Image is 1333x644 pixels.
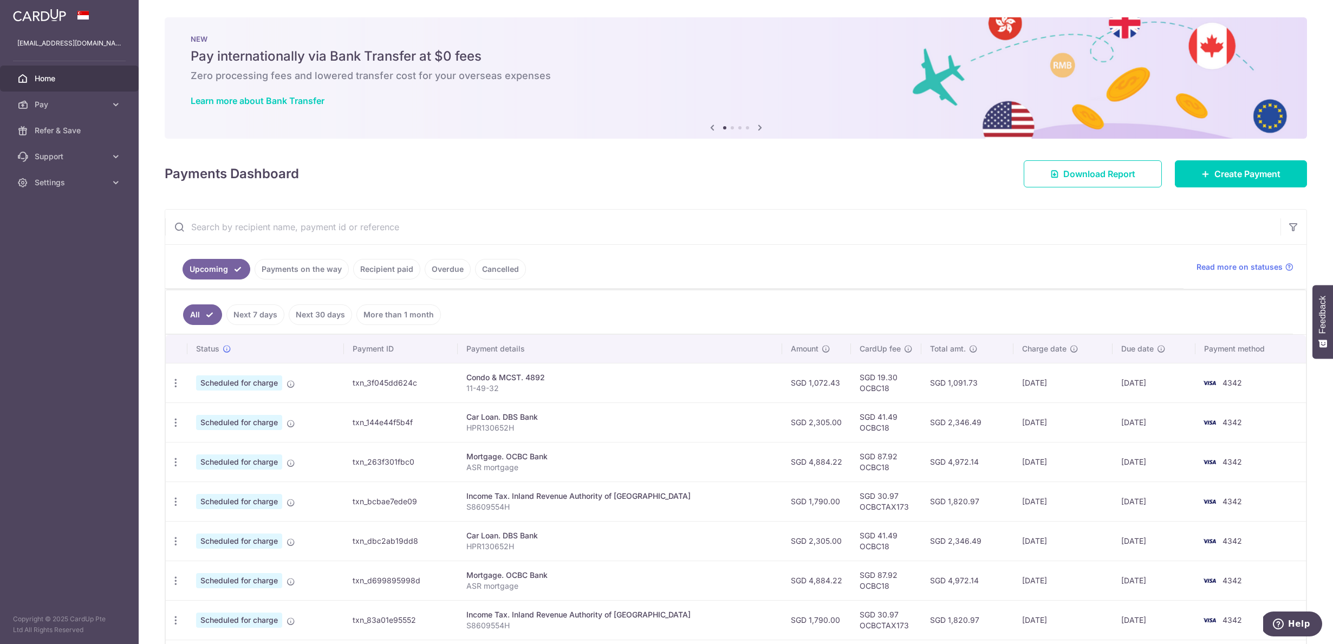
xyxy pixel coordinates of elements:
span: 4342 [1223,576,1242,585]
span: Scheduled for charge [196,534,282,549]
td: [DATE] [1013,600,1113,640]
img: Bank Card [1199,614,1220,627]
span: Create Payment [1214,167,1280,180]
p: NEW [191,35,1281,43]
h6: Zero processing fees and lowered transfer cost for your overseas expenses [191,69,1281,82]
span: 4342 [1223,497,1242,506]
a: Learn more about Bank Transfer [191,95,324,106]
h5: Pay internationally via Bank Transfer at $0 fees [191,48,1281,65]
span: Scheduled for charge [196,415,282,430]
td: SGD 2,305.00 [782,402,851,442]
span: Home [35,73,106,84]
p: S8609554H [466,620,773,631]
td: [DATE] [1113,521,1195,561]
td: SGD 41.49 OCBC18 [851,521,921,561]
th: Payment details [458,335,782,363]
p: HPR130652H [466,541,773,552]
td: SGD 4,972.14 [921,561,1013,600]
a: Create Payment [1175,160,1307,187]
div: Condo & MCST. 4892 [466,372,773,383]
div: Car Loan. DBS Bank [466,412,773,422]
td: SGD 4,972.14 [921,442,1013,482]
td: SGD 1,820.97 [921,600,1013,640]
span: Scheduled for charge [196,613,282,628]
td: SGD 4,884.22 [782,561,851,600]
div: Income Tax. Inland Revenue Authority of [GEOGRAPHIC_DATA] [466,491,773,502]
td: SGD 30.97 OCBCTAX173 [851,482,921,521]
a: Overdue [425,259,471,279]
span: 4342 [1223,378,1242,387]
a: Cancelled [475,259,526,279]
a: Read more on statuses [1197,262,1293,272]
span: 4342 [1223,536,1242,545]
img: Bank Card [1199,376,1220,389]
img: Bank Card [1199,416,1220,429]
td: txn_dbc2ab19dd8 [344,521,458,561]
a: More than 1 month [356,304,441,325]
span: Due date [1121,343,1154,354]
span: Scheduled for charge [196,454,282,470]
span: 4342 [1223,457,1242,466]
td: SGD 41.49 OCBC18 [851,402,921,442]
td: [DATE] [1113,482,1195,521]
span: Support [35,151,106,162]
a: Download Report [1024,160,1162,187]
a: Next 30 days [289,304,352,325]
span: Refer & Save [35,125,106,136]
a: Recipient paid [353,259,420,279]
h4: Payments Dashboard [165,164,299,184]
img: CardUp [13,9,66,22]
span: 4342 [1223,418,1242,427]
img: Bank transfer banner [165,17,1307,139]
img: Bank Card [1199,495,1220,508]
td: SGD 1,072.43 [782,363,851,402]
td: [DATE] [1013,482,1113,521]
span: Scheduled for charge [196,494,282,509]
p: [EMAIL_ADDRESS][DOMAIN_NAME] [17,38,121,49]
iframe: Opens a widget where you can find more information [1263,612,1322,639]
th: Payment ID [344,335,458,363]
input: Search by recipient name, payment id or reference [165,210,1280,244]
img: Bank Card [1199,574,1220,587]
td: SGD 2,305.00 [782,521,851,561]
span: 4342 [1223,615,1242,625]
td: [DATE] [1013,442,1113,482]
span: Pay [35,99,106,110]
td: txn_3f045dd624c [344,363,458,402]
div: Income Tax. Inland Revenue Authority of [GEOGRAPHIC_DATA] [466,609,773,620]
td: txn_bcbae7ede09 [344,482,458,521]
td: SGD 1,820.97 [921,482,1013,521]
td: [DATE] [1113,600,1195,640]
td: [DATE] [1113,363,1195,402]
div: Mortgage. OCBC Bank [466,570,773,581]
td: [DATE] [1113,442,1195,482]
td: SGD 2,346.49 [921,402,1013,442]
p: HPR130652H [466,422,773,433]
td: [DATE] [1013,521,1113,561]
span: Download Report [1063,167,1135,180]
button: Feedback - Show survey [1312,285,1333,359]
td: SGD 87.92 OCBC18 [851,561,921,600]
span: Charge date [1022,343,1067,354]
span: CardUp fee [860,343,901,354]
p: S8609554H [466,502,773,512]
td: [DATE] [1113,402,1195,442]
td: SGD 1,790.00 [782,482,851,521]
img: Bank Card [1199,535,1220,548]
a: Next 7 days [226,304,284,325]
th: Payment method [1195,335,1306,363]
div: Mortgage. OCBC Bank [466,451,773,462]
a: Payments on the way [255,259,349,279]
span: Scheduled for charge [196,375,282,391]
td: SGD 30.97 OCBCTAX173 [851,600,921,640]
a: Upcoming [183,259,250,279]
td: SGD 1,091.73 [921,363,1013,402]
span: Amount [791,343,818,354]
td: txn_263f301fbc0 [344,442,458,482]
td: SGD 2,346.49 [921,521,1013,561]
span: Status [196,343,219,354]
td: txn_144e44f5b4f [344,402,458,442]
span: Feedback [1318,296,1328,334]
span: Read more on statuses [1197,262,1283,272]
